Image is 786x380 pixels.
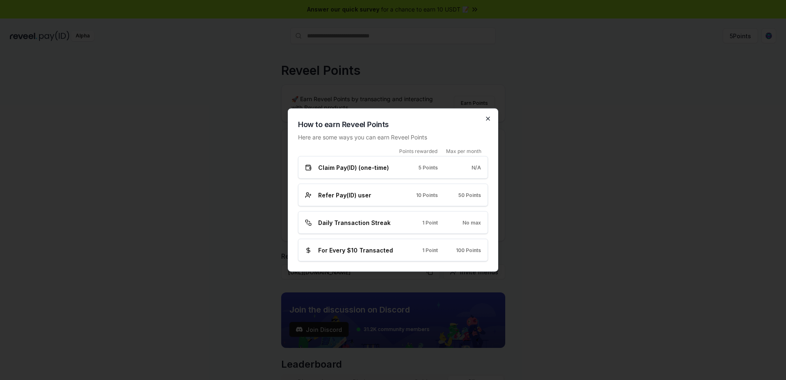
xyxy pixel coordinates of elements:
[456,247,481,253] span: 100 Points
[318,191,371,199] span: Refer Pay(ID) user
[446,148,481,155] span: Max per month
[422,247,438,253] span: 1 Point
[318,163,389,172] span: Claim Pay(ID) (one-time)
[462,219,481,226] span: No max
[318,246,393,255] span: For Every $10 Transacted
[472,164,481,171] span: N/A
[418,164,438,171] span: 5 Points
[422,219,438,226] span: 1 Point
[399,148,437,155] span: Points rewarded
[416,192,438,198] span: 10 Points
[298,119,488,130] h2: How to earn Reveel Points
[298,133,488,141] p: Here are some ways you can earn Reveel Points
[318,218,391,227] span: Daily Transaction Streak
[458,192,481,198] span: 50 Points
